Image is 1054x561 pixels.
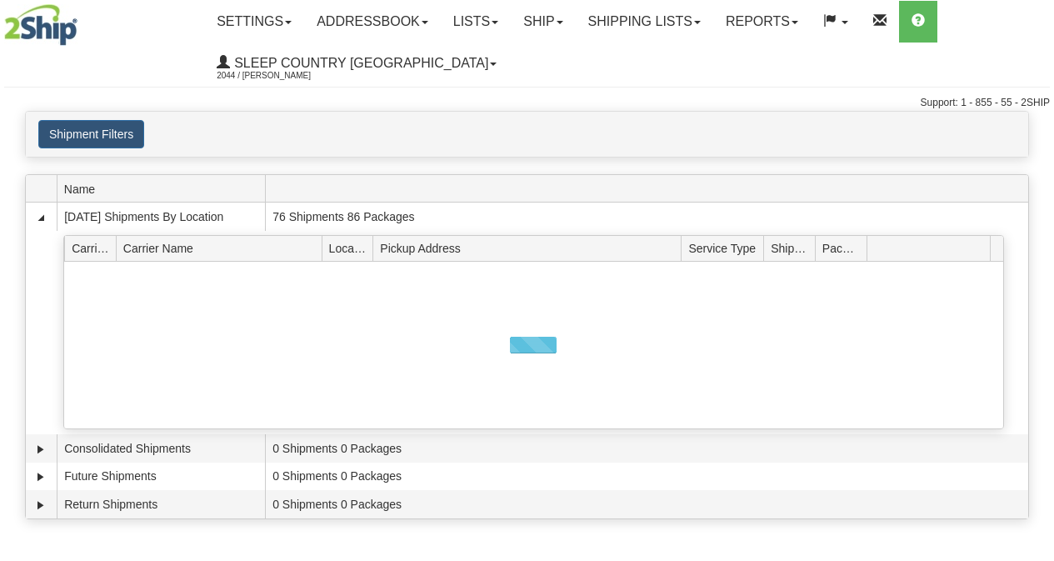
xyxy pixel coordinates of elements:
span: Shipments [771,235,815,261]
a: Expand [32,468,49,485]
td: 0 Shipments 0 Packages [265,490,1028,518]
span: Carrier Id [72,235,116,261]
span: Carrier Name [123,235,322,261]
td: [DATE] Shipments By Location [57,203,265,231]
td: 0 Shipments 0 Packages [265,434,1028,463]
a: Lists [441,1,511,43]
a: Reports [713,1,811,43]
a: Collapse [32,209,49,226]
a: Expand [32,441,49,458]
span: Pickup Address [380,235,682,261]
td: Consolidated Shipments [57,434,265,463]
span: Name [64,176,265,202]
span: Sleep Country [GEOGRAPHIC_DATA] [230,56,488,70]
td: Future Shipments [57,463,265,491]
div: Support: 1 - 855 - 55 - 2SHIP [4,96,1050,110]
span: Service Type [688,235,763,261]
a: Shipping lists [576,1,713,43]
a: Settings [204,1,304,43]
a: Addressbook [304,1,441,43]
a: Sleep Country [GEOGRAPHIC_DATA] 2044 / [PERSON_NAME] [204,43,509,84]
td: Return Shipments [57,490,265,518]
a: Expand [32,497,49,513]
button: Shipment Filters [38,120,144,148]
span: Location Id [329,235,373,261]
span: 2044 / [PERSON_NAME] [217,68,342,84]
td: 76 Shipments 86 Packages [265,203,1028,231]
a: Ship [511,1,575,43]
img: logo2044.jpg [4,4,77,46]
td: 0 Shipments 0 Packages [265,463,1028,491]
span: Packages [822,235,867,261]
